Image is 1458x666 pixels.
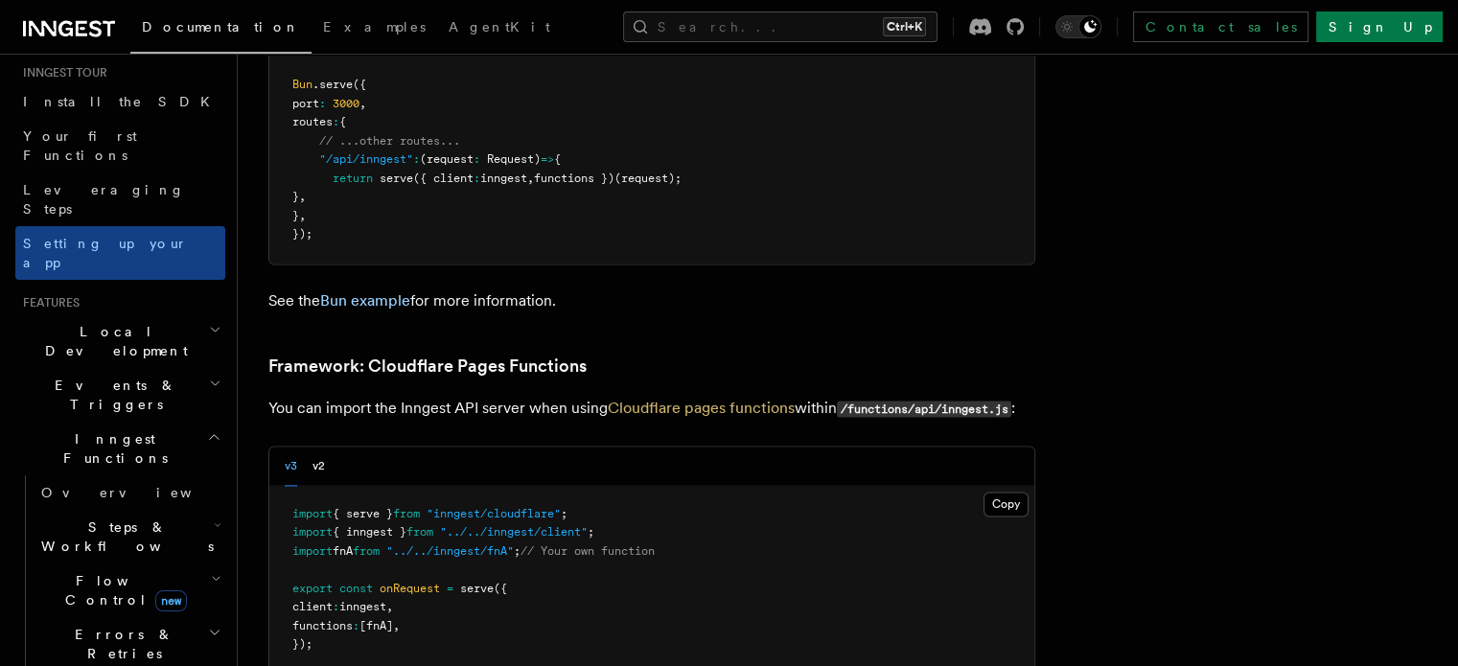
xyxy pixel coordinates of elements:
[837,401,1011,417] code: /functions/api/inngest.js
[333,507,393,520] span: { serve }
[292,190,299,203] span: }
[299,209,306,222] span: ,
[386,600,393,613] span: ,
[312,6,437,52] a: Examples
[413,152,420,166] span: :
[447,582,453,595] span: =
[541,152,554,166] span: =>
[292,97,319,110] span: port
[292,600,333,613] span: client
[285,447,297,486] button: v3
[155,590,187,611] span: new
[292,115,333,128] span: routes
[323,19,426,34] span: Examples
[333,525,406,539] span: { inngest }
[437,6,562,52] a: AgentKit
[34,475,225,510] a: Overview
[380,172,413,185] span: serve
[292,227,312,241] span: });
[413,172,474,185] span: ({ client
[292,544,333,558] span: import
[15,368,225,422] button: Events & Triggers
[23,94,221,109] span: Install the SDK
[15,429,207,468] span: Inngest Functions
[474,152,480,166] span: :
[312,78,353,91] span: .serve
[15,295,80,310] span: Features
[1316,11,1443,42] a: Sign Up
[333,172,373,185] span: return
[359,619,393,632] span: [fnA]
[142,19,300,34] span: Documentation
[406,525,433,539] span: from
[359,97,366,110] span: ,
[333,97,359,110] span: 3000
[608,399,795,417] a: Cloudflare pages functions
[292,619,353,632] span: functions
[534,172,682,185] span: functions })(request);
[34,510,225,563] button: Steps & Workflows
[353,619,359,632] span: :
[514,544,521,558] span: ;
[623,11,937,42] button: Search...Ctrl+K
[883,17,926,36] kbd: Ctrl+K
[15,314,225,368] button: Local Development
[420,152,474,166] span: (request
[427,507,561,520] span: "inngest/cloudflare"
[299,190,306,203] span: ,
[561,507,567,520] span: ;
[319,152,413,166] span: "/api/inngest"
[393,507,420,520] span: from
[353,78,366,91] span: ({
[333,544,353,558] span: fnA
[474,172,480,185] span: :
[339,582,373,595] span: const
[15,119,225,172] a: Your first Functions
[34,517,214,556] span: Steps & Workflows
[15,376,209,414] span: Events & Triggers
[15,65,107,80] span: Inngest tour
[34,625,208,663] span: Errors & Retries
[15,226,225,280] a: Setting up your app
[312,447,325,486] button: v2
[393,619,400,632] span: ,
[353,544,380,558] span: from
[268,353,587,379] a: Framework: Cloudflare Pages Functions
[487,152,534,166] span: Request
[15,322,209,360] span: Local Development
[292,582,333,595] span: export
[292,209,299,222] span: }
[34,563,225,617] button: Flow Controlnew
[380,582,440,595] span: onRequest
[494,582,507,595] span: ({
[480,172,527,185] span: inngest
[23,128,137,163] span: Your first Functions
[319,97,326,110] span: :
[292,78,312,91] span: Bun
[527,172,534,185] span: ,
[34,571,211,609] span: Flow Control
[1055,15,1101,38] button: Toggle dark mode
[386,544,514,558] span: "../../inngest/fnA"
[292,525,333,539] span: import
[23,182,185,217] span: Leveraging Steps
[449,19,550,34] span: AgentKit
[554,152,561,166] span: {
[15,422,225,475] button: Inngest Functions
[339,600,386,613] span: inngest
[268,287,1035,314] p: See the for more information.
[534,152,541,166] span: )
[268,395,1035,423] p: You can import the Inngest API server when using within :
[320,291,410,310] a: Bun example
[339,115,346,128] span: {
[460,582,494,595] span: serve
[440,525,588,539] span: "../../inngest/client"
[15,172,225,226] a: Leveraging Steps
[588,525,594,539] span: ;
[292,637,312,651] span: });
[23,236,188,270] span: Setting up your app
[41,485,239,500] span: Overview
[333,115,339,128] span: :
[1133,11,1308,42] a: Contact sales
[984,492,1029,517] button: Copy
